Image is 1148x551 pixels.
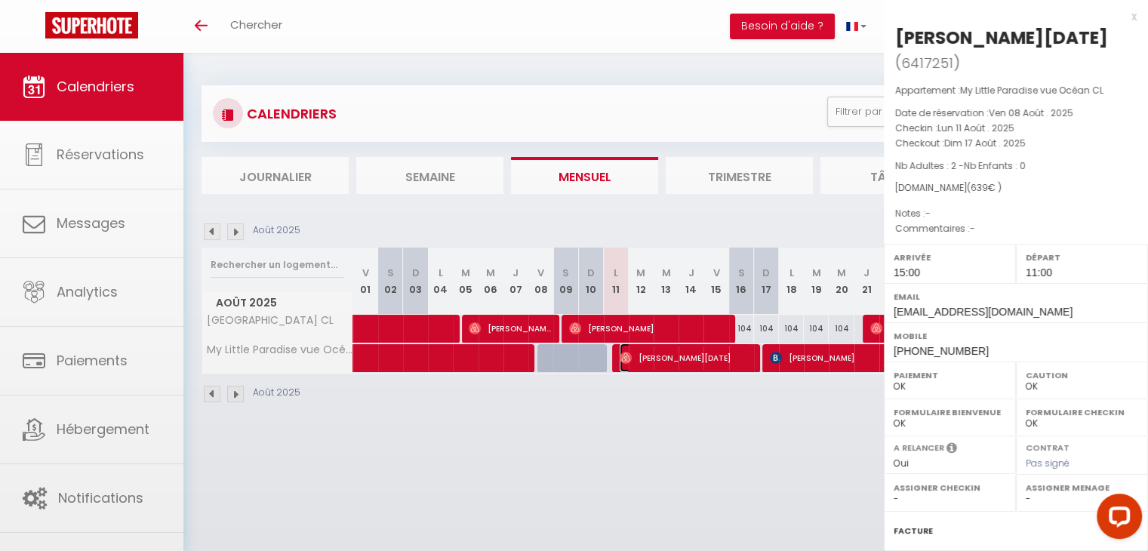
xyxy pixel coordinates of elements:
label: Paiement [894,368,1006,383]
label: Contrat [1026,442,1070,451]
i: Sélectionner OUI si vous souhaiter envoyer les séquences de messages post-checkout [946,442,957,458]
span: 639 [971,181,988,194]
label: Email [894,289,1138,304]
span: 11:00 [1026,266,1052,279]
span: Ven 08 Août . 2025 [989,106,1073,119]
label: Formulaire Checkin [1026,405,1138,420]
span: [EMAIL_ADDRESS][DOMAIN_NAME] [894,306,1073,318]
label: Facture [894,523,933,539]
span: My Little Paradise vue Océan CL [960,84,1103,97]
span: ( ) [895,52,960,73]
span: 6417251 [901,54,953,72]
p: Commentaires : [895,221,1137,236]
span: - [925,207,931,220]
label: Assigner Checkin [894,480,1006,495]
span: ( € ) [967,181,1002,194]
span: Dim 17 Août . 2025 [944,137,1026,149]
label: Assigner Menage [1026,480,1138,495]
iframe: LiveChat chat widget [1085,488,1148,551]
p: Notes : [895,206,1137,221]
p: Checkout : [895,136,1137,151]
span: [PHONE_NUMBER] [894,345,989,357]
span: Pas signé [1026,457,1070,469]
span: Lun 11 Août . 2025 [937,122,1014,134]
div: [DOMAIN_NAME] [895,181,1137,195]
p: Checkin : [895,121,1137,136]
label: Mobile [894,328,1138,343]
span: - [970,222,975,235]
label: Formulaire Bienvenue [894,405,1006,420]
div: x [884,8,1137,26]
div: [PERSON_NAME][DATE] [895,26,1108,50]
p: Date de réservation : [895,106,1137,121]
label: Caution [1026,368,1138,383]
span: 15:00 [894,266,920,279]
span: Nb Adultes : 2 - [895,159,1026,172]
span: Nb Enfants : 0 [964,159,1026,172]
label: A relancer [894,442,944,454]
label: Départ [1026,250,1138,265]
label: Arrivée [894,250,1006,265]
p: Appartement : [895,83,1137,98]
